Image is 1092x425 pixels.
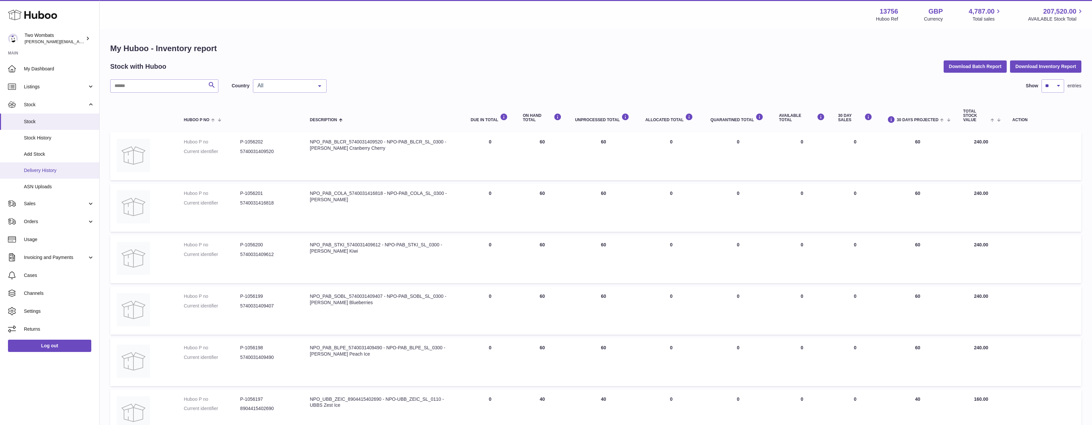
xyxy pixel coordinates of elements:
span: 240.00 [974,191,988,196]
span: Channels [24,290,94,297]
span: Stock [24,102,87,108]
span: Listings [24,84,87,90]
td: 60 [879,184,957,232]
td: 60 [516,338,568,386]
span: 0 [737,191,740,196]
td: 60 [568,132,639,180]
span: ASN Uploads [24,184,94,190]
dd: 5740031409612 [240,251,297,258]
span: 0 [737,345,740,350]
div: Currency [924,16,943,22]
span: 0 [737,139,740,144]
div: NPO_PAB_BLCR_5740031409520 - NPO-PAB_BLCR_SL_0300 - [PERSON_NAME] Cranberry Cherry [310,139,458,151]
td: 60 [568,235,639,283]
dt: Current identifier [184,200,240,206]
a: 4,787.00 Total sales [969,7,1002,22]
span: Orders [24,218,87,225]
td: 0 [464,235,516,283]
strong: 13756 [880,7,898,16]
div: NPO_PAB_STKI_5740031409612 - NPO-PAB_STKI_SL_0300 - [PERSON_NAME] Kiwi [310,242,458,254]
dt: Huboo P no [184,242,240,248]
td: 60 [879,338,957,386]
td: 60 [568,338,639,386]
span: 0 [737,396,740,402]
td: 0 [831,132,879,180]
dt: Huboo P no [184,139,240,145]
span: Add Stock [24,151,94,157]
div: ALLOCATED Total [645,113,697,122]
td: 0 [639,184,704,232]
dd: 5740031416818 [240,200,297,206]
div: NPO_PAB_COLA_5740031416818 - NPO-PAB_COLA_SL_0300 - [PERSON_NAME] [310,190,458,203]
td: 60 [568,184,639,232]
dd: 5740031409520 [240,148,297,155]
td: 60 [516,235,568,283]
div: Action [1012,118,1075,122]
span: 240.00 [974,294,988,299]
td: 0 [831,287,879,335]
h1: My Huboo - Inventory report [110,43,1081,54]
td: 0 [464,132,516,180]
td: 60 [879,132,957,180]
div: UNPROCESSED Total [575,113,632,122]
dd: P-1056199 [240,293,297,299]
td: 0 [772,235,831,283]
div: AVAILABLE Total [779,113,825,122]
img: alan@twowombats.com [8,34,18,43]
td: 0 [772,338,831,386]
dd: P-1056202 [240,139,297,145]
span: Sales [24,201,87,207]
dt: Huboo P no [184,293,240,299]
span: 240.00 [974,139,988,144]
span: All [256,82,313,89]
span: Settings [24,308,94,314]
div: DUE IN TOTAL [471,113,509,122]
span: Invoicing and Payments [24,254,87,261]
span: 0 [737,294,740,299]
span: 0 [737,242,740,247]
span: Total stock value [963,109,989,123]
dt: Huboo P no [184,396,240,402]
h2: Stock with Huboo [110,62,166,71]
span: Total sales [973,16,1002,22]
span: 207,520.00 [1043,7,1076,16]
dd: P-1056201 [240,190,297,197]
span: 240.00 [974,345,988,350]
td: 0 [831,338,879,386]
a: Log out [8,340,91,352]
span: Usage [24,236,94,243]
span: My Dashboard [24,66,94,72]
td: 60 [516,184,568,232]
td: 0 [464,338,516,386]
div: Huboo Ref [876,16,898,22]
td: 0 [831,235,879,283]
div: 30 DAY SALES [838,113,872,122]
span: AVAILABLE Stock Total [1028,16,1084,22]
dd: 5740031409490 [240,354,297,361]
td: 0 [772,132,831,180]
dt: Huboo P no [184,345,240,351]
td: 0 [639,287,704,335]
dt: Current identifier [184,354,240,361]
img: product image [117,190,150,223]
img: product image [117,293,150,326]
span: 240.00 [974,242,988,247]
dd: 5740031409407 [240,303,297,309]
td: 0 [831,184,879,232]
div: QUARANTINED Total [711,113,766,122]
dd: P-1056200 [240,242,297,248]
span: 30 DAYS PROJECTED [897,118,939,122]
td: 60 [879,235,957,283]
button: Download Inventory Report [1010,60,1081,72]
dd: P-1056197 [240,396,297,402]
img: product image [117,242,150,275]
span: Huboo P no [184,118,209,122]
dt: Huboo P no [184,190,240,197]
span: Delivery History [24,167,94,174]
td: 0 [464,184,516,232]
button: Download Batch Report [944,60,1007,72]
dd: 8904415402690 [240,405,297,412]
span: entries [1067,83,1081,89]
dt: Current identifier [184,148,240,155]
td: 0 [639,235,704,283]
